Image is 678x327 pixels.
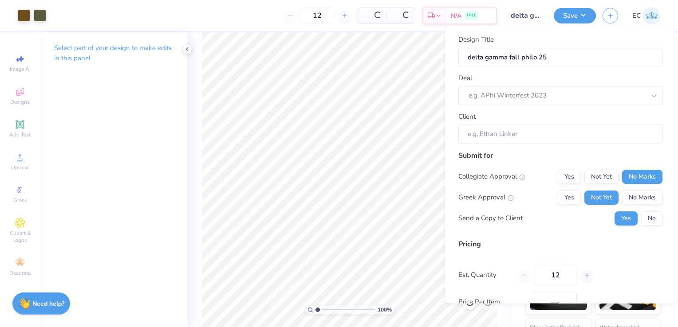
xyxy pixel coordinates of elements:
[451,11,461,20] span: N/A
[458,35,494,45] label: Design Title
[504,7,547,24] input: Untitled Design
[9,269,31,276] span: Decorate
[458,213,523,223] div: Send a Copy to Client
[378,306,392,314] span: 100 %
[622,190,662,204] button: No Marks
[10,98,30,105] span: Designs
[458,192,514,202] div: Greek Approval
[584,190,619,204] button: Not Yet
[458,171,525,182] div: Collegiate Approval
[300,8,335,23] input: – –
[458,150,662,160] div: Submit for
[10,66,31,73] span: Image AI
[32,300,64,308] strong: Need help?
[458,238,662,249] div: Pricing
[458,73,472,83] label: Deal
[458,297,527,307] label: Price Per Item
[622,169,662,183] button: No Marks
[9,131,31,138] span: Add Text
[458,270,511,280] label: Est. Quantity
[54,43,173,63] p: Select part of your design to make edits in this panel
[11,164,29,171] span: Upload
[554,8,596,23] button: Save
[4,230,35,244] span: Clipart & logos
[643,7,660,24] img: Ellie Clark
[632,7,660,24] a: EC
[558,169,581,183] button: Yes
[467,12,476,19] span: FREE
[13,197,27,204] span: Greek
[458,111,476,121] label: Client
[584,169,619,183] button: Not Yet
[615,211,638,225] button: Yes
[458,125,662,144] input: e.g. Ethan Linker
[641,211,662,225] button: No
[632,11,641,21] span: EC
[534,265,577,285] input: – –
[558,190,581,204] button: Yes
